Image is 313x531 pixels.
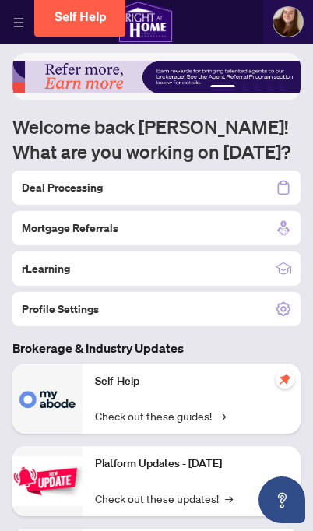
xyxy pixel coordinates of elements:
[218,407,226,424] span: →
[12,364,83,434] img: Self-Help
[12,114,301,164] h1: Welcome back [PERSON_NAME]! What are you working on [DATE]?
[241,85,248,91] button: 2
[22,301,99,317] h2: Profile Settings
[95,407,226,424] a: Check out these guides!→
[95,490,233,507] a: Check out these updates!→
[276,370,294,389] span: pushpin
[95,455,288,473] p: Platform Updates - [DATE]
[12,339,301,357] h3: Brokerage & Industry Updates
[95,373,288,390] p: Self-Help
[22,261,70,276] h2: rLearning
[254,85,260,91] button: 3
[13,17,24,28] span: menu
[55,9,107,24] span: Self Help
[258,476,305,523] button: Open asap
[22,220,118,236] h2: Mortgage Referrals
[266,85,273,91] button: 4
[273,7,303,37] img: Profile Icon
[22,180,103,195] h2: Deal Processing
[12,456,83,505] img: Platform Updates - July 21, 2025
[210,85,235,91] button: 1
[279,85,285,91] button: 5
[225,490,233,507] span: →
[12,53,301,100] img: Slide 0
